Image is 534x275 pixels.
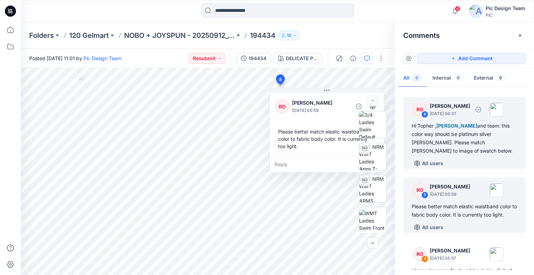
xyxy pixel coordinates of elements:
[486,4,525,13] div: Pic Design Team
[421,192,428,199] div: 5
[436,123,477,129] span: [PERSON_NAME]
[286,55,318,62] div: DELICATE PINK
[279,76,282,83] span: 5
[287,32,291,39] p: 10
[412,202,517,219] div: Please better match elastic waistband color to fabric body color. It is currently too light.
[83,55,121,61] a: Pic Design Team
[236,53,271,64] button: 194434
[398,70,427,87] button: All
[427,70,468,87] button: Internal
[412,158,446,169] button: All users
[292,99,349,107] p: [PERSON_NAME]
[412,222,446,233] button: All users
[359,143,386,170] img: TT NRM WMT Ladies Arms T-POSE
[430,102,470,110] p: [PERSON_NAME]
[430,191,470,198] p: [DATE] 05:59
[430,183,470,191] p: [PERSON_NAME]
[359,111,386,138] img: 3/4 Ladies Swim Default
[275,99,289,113] div: RO
[403,31,440,40] h2: Comments
[496,74,505,81] span: 6
[274,53,322,64] button: DELICATE PINK
[421,256,428,262] div: 4
[413,103,427,116] div: RO
[250,31,275,40] p: 194434
[454,74,463,81] span: 0
[69,31,109,40] a: 120 Gelmart
[412,122,517,155] div: Hi Topher , and team: this color way should be platinum silver [PERSON_NAME]. Please match [PERSO...
[486,13,525,18] div: PIC
[430,110,470,117] p: [DATE] 06:01
[249,55,266,62] div: 194434
[417,53,526,64] button: Add Comment
[430,246,470,255] p: [PERSON_NAME]
[421,111,428,118] div: 6
[270,157,384,172] div: Reply
[124,31,235,40] a: NOBO + JOYSPUN - 20250912_120_GC
[359,210,386,232] img: WMT Ladies Swim Front
[413,183,427,197] div: RO
[468,70,511,87] button: External
[422,223,443,232] p: All users
[29,55,121,62] span: Posted [DATE] 11:01 by
[292,107,349,114] p: [DATE] 05:59
[348,53,359,64] button: Details
[412,74,421,81] span: 6
[413,247,427,261] div: RO
[29,31,54,40] a: Folders
[275,125,378,153] div: Please better match elastic waistband color to fabric body color. It is currently too light.
[430,255,470,262] p: [DATE] 05:57
[278,31,300,40] button: 10
[455,6,460,11] span: 4
[359,175,386,202] img: TT NRM WMT Ladies ARMS DOWN
[422,159,443,168] p: All users
[469,4,483,18] img: avatar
